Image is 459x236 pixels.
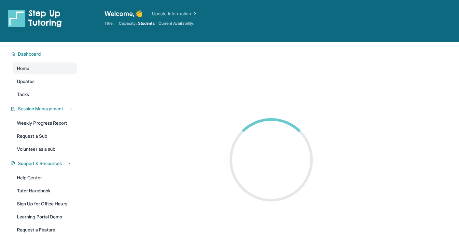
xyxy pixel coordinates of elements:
[17,91,29,98] span: Tasks
[152,10,198,17] a: Update Information
[18,160,62,167] span: Support & Resources
[13,117,77,129] a: Weekly Progress Report
[104,21,114,26] span: Title:
[13,198,77,210] a: Sign Up for Office Hours
[13,143,77,155] a: Volunteer as a sub
[13,185,77,197] a: Tutor Handbook
[13,172,77,184] a: Help Center
[18,51,41,57] span: Dashboard
[13,62,77,74] a: Home
[8,9,62,27] img: logo
[13,224,77,236] a: Request a Feature
[138,21,155,26] span: Students
[15,105,73,112] button: Session Management
[18,105,63,112] span: Session Management
[119,21,137,26] span: Capacity:
[13,89,77,100] a: Tasks
[13,130,77,142] a: Request a Sub
[17,78,35,85] span: Updates
[104,9,143,18] span: Welcome, 👋
[191,10,198,17] img: Chevron Right
[15,160,73,167] button: Support & Resources
[159,21,194,26] span: Current Availability:
[17,65,29,72] span: Home
[13,211,77,223] a: Learning Portal Demo
[13,76,77,87] a: Updates
[15,51,73,57] button: Dashboard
